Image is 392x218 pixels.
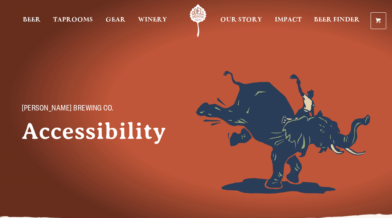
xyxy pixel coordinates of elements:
[18,4,45,37] a: Beer
[22,105,181,114] p: [PERSON_NAME] Brewing Co.
[184,4,212,37] a: Odell Home
[22,118,196,144] h1: Accessibility
[48,4,98,37] a: Taprooms
[101,4,130,37] a: Gear
[220,17,262,23] span: Our Story
[314,17,360,23] span: Beer Finder
[275,17,302,23] span: Impact
[23,17,41,23] span: Beer
[53,17,93,23] span: Taprooms
[270,4,306,37] a: Impact
[196,71,370,194] img: Foreground404
[309,4,364,37] a: Beer Finder
[138,17,167,23] span: Winery
[216,4,267,37] a: Our Story
[106,17,126,23] span: Gear
[133,4,172,37] a: Winery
